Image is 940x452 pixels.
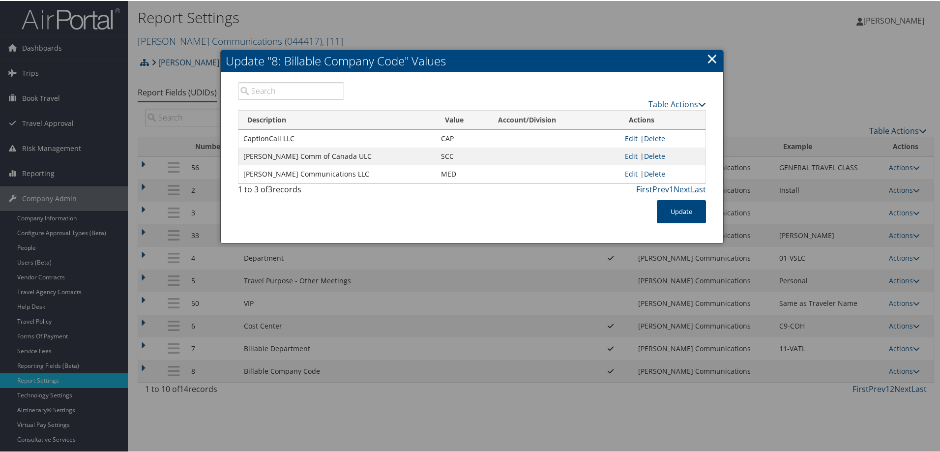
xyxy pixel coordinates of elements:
a: × [706,48,718,67]
td: MED [436,164,489,182]
h2: Update "8: Billable Company Code" Values [221,49,723,71]
td: CAP [436,129,489,147]
th: Account/Division: activate to sort column ascending [489,110,620,129]
td: SCC [436,147,489,164]
a: Table Actions [648,98,706,109]
a: Last [691,183,706,194]
td: | [620,147,705,164]
a: Delete [644,133,665,142]
a: Delete [644,151,665,160]
a: Prev [652,183,669,194]
input: Search [238,81,344,99]
button: Update [657,199,706,222]
td: | [620,164,705,182]
th: Actions [620,110,705,129]
td: CaptionCall LLC [238,129,436,147]
a: Edit [625,151,638,160]
a: Edit [625,168,638,178]
span: 3 [268,183,272,194]
a: 1 [669,183,674,194]
a: Next [674,183,691,194]
th: Value: activate to sort column ascending [436,110,489,129]
div: 1 to 3 of records [238,182,344,199]
td: [PERSON_NAME] Comm of Canada ULC [238,147,436,164]
a: First [636,183,652,194]
a: Edit [625,133,638,142]
th: Description: activate to sort column descending [238,110,436,129]
td: | [620,129,705,147]
td: [PERSON_NAME] Communications LLC [238,164,436,182]
a: Delete [644,168,665,178]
